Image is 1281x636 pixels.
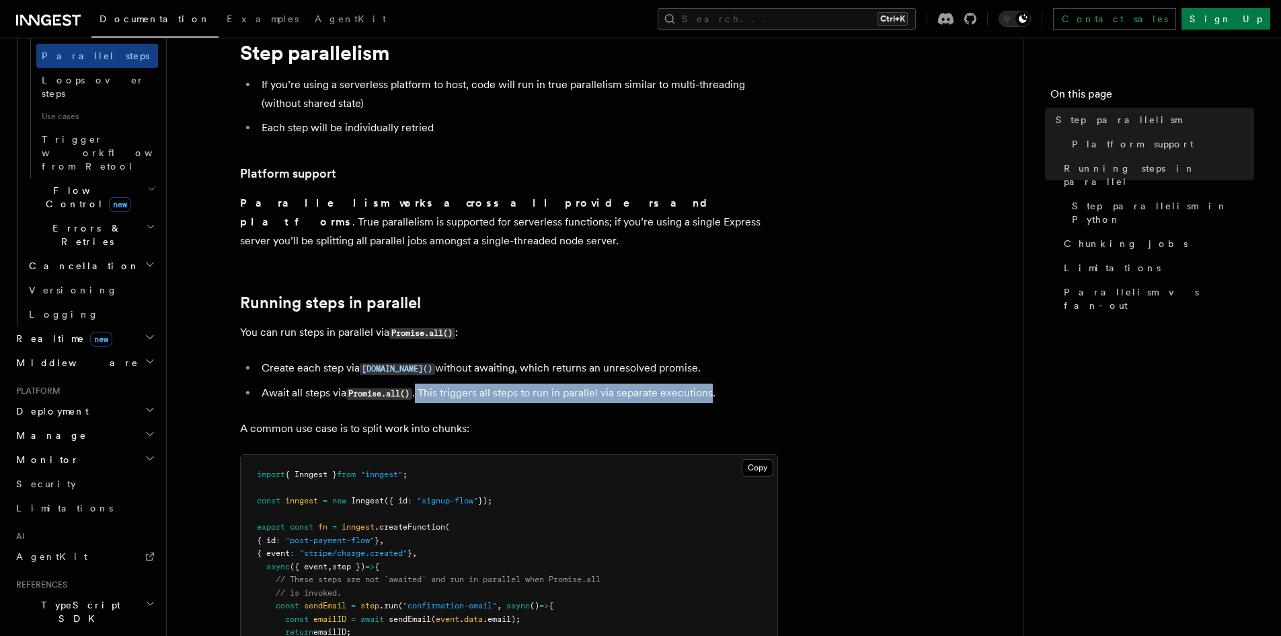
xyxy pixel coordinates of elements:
code: Promise.all() [346,388,412,400]
span: ; [403,470,407,479]
span: Realtime [11,332,112,345]
span: ({ id [384,496,407,505]
span: "confirmation-email" [403,601,497,610]
li: Await all steps via . This triggers all steps to run in parallel via separate executions. [258,384,778,403]
a: Parallel steps [36,44,158,68]
span: Running steps in parallel [1064,162,1254,188]
span: export [257,522,285,532]
span: Deployment [11,404,89,418]
button: Search...Ctrl+K [658,8,916,30]
span: .run [379,601,398,610]
span: "inngest" [360,470,403,479]
span: sendEmail [304,601,346,610]
span: ( [398,601,403,610]
a: Step parallelism in Python [1066,194,1254,232]
button: TypeScript SDK [11,593,158,631]
span: Platform support [1072,137,1194,151]
code: [DOMAIN_NAME]() [360,363,435,375]
span: Trigger workflows from Retool [42,134,190,172]
span: = [351,601,356,610]
button: Realtimenew [11,326,158,351]
span: emailID [313,614,346,624]
kbd: Ctrl+K [878,12,908,26]
span: Monitor [11,453,79,466]
span: Step parallelism [1056,113,1181,127]
span: const [276,601,299,610]
span: AI [11,531,25,542]
span: sendEmail [389,614,431,624]
span: , [497,601,502,610]
span: , [327,562,332,571]
a: Examples [219,4,307,36]
span: : [290,549,295,558]
a: Contact sales [1053,8,1176,30]
span: Logging [29,309,99,320]
span: event [436,614,459,624]
span: Step parallelism in Python [1072,199,1254,226]
span: Platform [11,386,61,396]
a: Versioning [24,278,158,302]
span: Loops over steps [42,75,145,99]
a: Step parallelism [1050,108,1254,132]
a: Security [11,472,158,496]
a: Platform support [1066,132,1254,156]
span: Examples [227,13,299,24]
span: await [360,614,384,624]
p: . True parallelism is supported for serverless functions; if you’re using a single Express server... [240,194,778,250]
li: Each step will be individually retried [258,118,778,137]
h4: On this page [1050,86,1254,108]
span: { id [257,536,276,545]
button: Deployment [11,399,158,423]
p: A common use case is to split work into chunks: [240,419,778,438]
code: Promise.all() [389,328,455,339]
a: Loops over steps [36,68,158,106]
li: If you’re using a serverless platform to host, code will run in true parallelism similar to multi... [258,75,778,113]
span: { [375,562,379,571]
span: ( [431,614,436,624]
span: Limitations [16,503,113,514]
span: => [365,562,375,571]
span: data [464,614,483,624]
button: Middleware [11,351,158,375]
span: Limitations [1064,261,1161,275]
span: Inngest [351,496,384,505]
a: Parallelism vs fan-out [1058,280,1254,318]
span: ({ event [290,562,327,571]
span: new [332,496,346,505]
a: [DOMAIN_NAME]() [360,361,435,374]
span: , [412,549,417,558]
span: Security [16,479,76,489]
span: "stripe/charge.created" [299,549,407,558]
a: Limitations [11,496,158,520]
span: }); [478,496,492,505]
li: Create each step via without awaiting, which returns an unresolved promise. [258,359,778,378]
span: import [257,470,285,479]
span: const [257,496,280,505]
span: new [109,197,131,212]
span: => [539,601,549,610]
button: Errors & Retries [24,216,158,254]
a: Documentation [91,4,219,38]
button: Cancellation [24,254,158,278]
a: AgentKit [11,544,158,569]
span: step [360,601,379,610]
span: "post-payment-flow" [285,536,375,545]
button: Copy [742,459,773,476]
span: } [407,549,412,558]
p: You can run steps in parallel via : [240,323,778,343]
a: Chunking jobs [1058,232,1254,256]
span: = [323,496,327,505]
span: ( [445,522,450,532]
span: inngest [342,522,375,532]
span: const [290,522,313,532]
span: Cancellation [24,259,140,273]
span: Middleware [11,356,139,369]
span: fn [318,522,327,532]
span: TypeScript SDK [11,598,145,625]
a: AgentKit [307,4,394,36]
a: Running steps in parallel [1058,156,1254,194]
span: Versioning [29,285,118,295]
button: Manage [11,423,158,448]
span: Documentation [100,13,210,24]
a: Running steps in parallel [240,293,421,312]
